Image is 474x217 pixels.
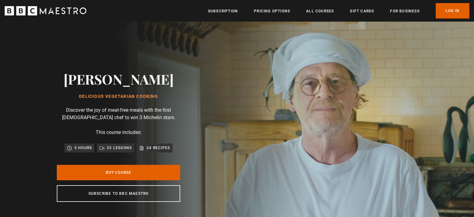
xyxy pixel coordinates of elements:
[107,145,132,151] p: 25 lessons
[350,8,374,14] a: Gift Cards
[57,106,180,121] p: Discover the joy of meat-free meals with the first [DEMOGRAPHIC_DATA] chef to win 3 Michelin stars.
[208,3,469,19] nav: Primary
[436,3,469,19] a: Log In
[254,8,290,14] a: Pricing Options
[57,165,180,180] a: Buy Course
[5,6,86,15] svg: BBC Maestro
[147,145,170,151] p: 24 recipes
[390,8,419,14] a: For business
[64,71,174,87] h2: [PERSON_NAME]
[208,8,238,14] a: Subscription
[306,8,334,14] a: All Courses
[64,94,174,99] h1: Delicious Vegetarian Cooking
[96,129,142,136] p: This course includes:
[57,185,180,202] a: Subscribe to BBC Maestro
[74,145,92,151] p: 5 hours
